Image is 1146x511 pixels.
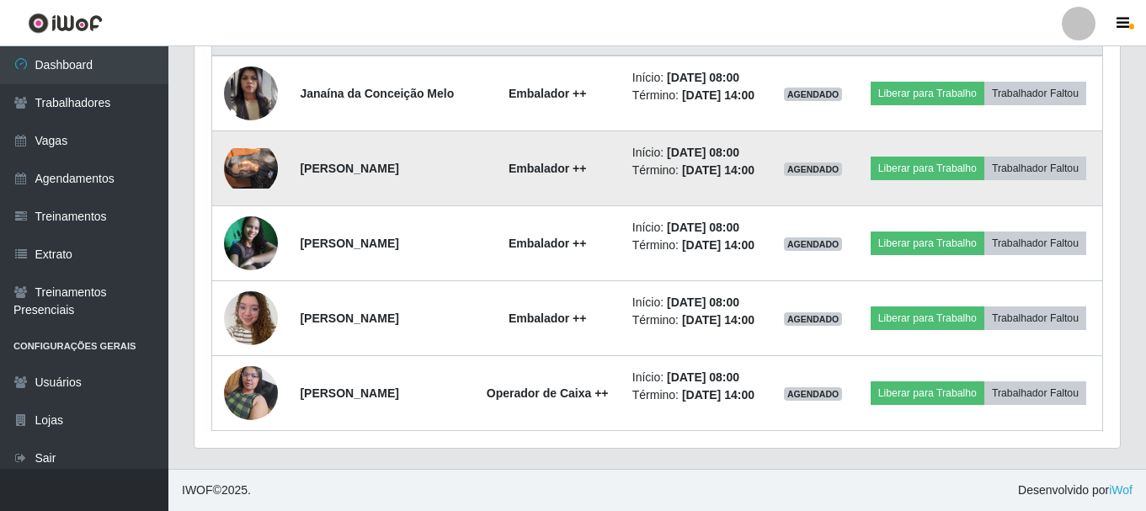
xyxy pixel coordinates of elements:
[632,144,762,162] li: Início:
[28,13,103,34] img: CoreUI Logo
[632,162,762,179] li: Término:
[984,157,1086,180] button: Trabalhador Faltou
[984,232,1086,255] button: Trabalhador Faltou
[984,381,1086,405] button: Trabalhador Faltou
[682,313,754,327] time: [DATE] 14:00
[224,357,278,428] img: 1749692047494.jpeg
[300,237,398,250] strong: [PERSON_NAME]
[871,306,984,330] button: Liberar para Trabalho
[182,482,251,499] span: © 2025 .
[632,369,762,386] li: Início:
[667,295,739,309] time: [DATE] 08:00
[509,87,587,100] strong: Embalador ++
[682,388,754,402] time: [DATE] 14:00
[871,82,984,105] button: Liberar para Trabalho
[224,282,278,354] img: 1744329545965.jpeg
[632,237,762,254] li: Término:
[300,386,398,400] strong: [PERSON_NAME]
[632,294,762,311] li: Início:
[632,87,762,104] li: Término:
[632,386,762,404] li: Término:
[984,82,1086,105] button: Trabalhador Faltou
[487,386,609,400] strong: Operador de Caixa ++
[509,311,587,325] strong: Embalador ++
[784,162,843,176] span: AGENDADO
[667,370,739,384] time: [DATE] 08:00
[682,88,754,102] time: [DATE] 14:00
[784,312,843,326] span: AGENDADO
[509,162,587,175] strong: Embalador ++
[871,232,984,255] button: Liberar para Trabalho
[1109,483,1133,497] a: iWof
[509,237,587,250] strong: Embalador ++
[784,387,843,401] span: AGENDADO
[224,148,278,189] img: 1722257626292.jpeg
[300,87,454,100] strong: Janaína da Conceição Melo
[667,146,739,159] time: [DATE] 08:00
[667,71,739,84] time: [DATE] 08:00
[632,311,762,329] li: Término:
[632,219,762,237] li: Início:
[984,306,1086,330] button: Trabalhador Faltou
[784,88,843,101] span: AGENDADO
[224,45,278,141] img: 1736202976092.jpeg
[300,311,398,325] strong: [PERSON_NAME]
[871,157,984,180] button: Liberar para Trabalho
[682,163,754,177] time: [DATE] 14:00
[300,162,398,175] strong: [PERSON_NAME]
[224,216,278,270] img: 1743109633482.jpeg
[871,381,984,405] button: Liberar para Trabalho
[182,483,213,497] span: IWOF
[667,221,739,234] time: [DATE] 08:00
[784,237,843,251] span: AGENDADO
[682,238,754,252] time: [DATE] 14:00
[632,69,762,87] li: Início:
[1018,482,1133,499] span: Desenvolvido por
